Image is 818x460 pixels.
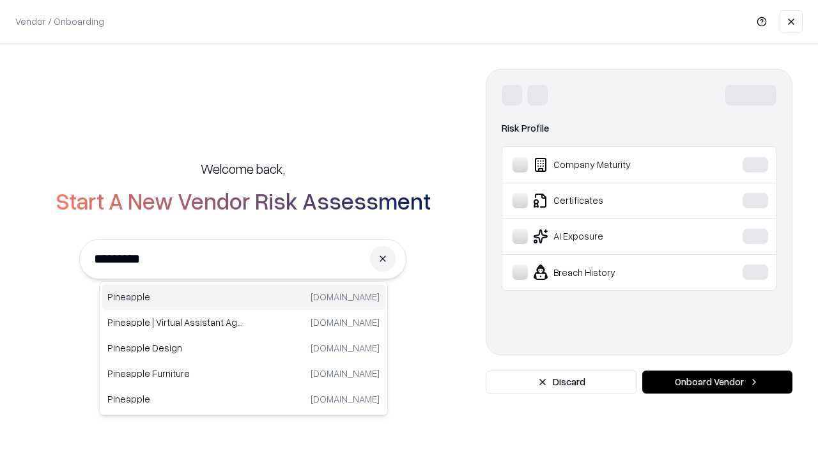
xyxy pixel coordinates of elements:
[502,121,776,136] div: Risk Profile
[311,316,380,329] p: [DOMAIN_NAME]
[107,316,243,329] p: Pineapple | Virtual Assistant Agency
[107,290,243,303] p: Pineapple
[107,367,243,380] p: Pineapple Furniture
[513,193,704,208] div: Certificates
[311,290,380,303] p: [DOMAIN_NAME]
[642,371,792,394] button: Onboard Vendor
[107,341,243,355] p: Pineapple Design
[311,367,380,380] p: [DOMAIN_NAME]
[56,188,431,213] h2: Start A New Vendor Risk Assessment
[107,392,243,406] p: Pineapple
[513,264,704,280] div: Breach History
[311,392,380,406] p: [DOMAIN_NAME]
[486,371,637,394] button: Discard
[513,229,704,244] div: AI Exposure
[513,157,704,172] div: Company Maturity
[201,160,285,178] h5: Welcome back,
[15,15,104,28] p: Vendor / Onboarding
[311,341,380,355] p: [DOMAIN_NAME]
[99,281,388,415] div: Suggestions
